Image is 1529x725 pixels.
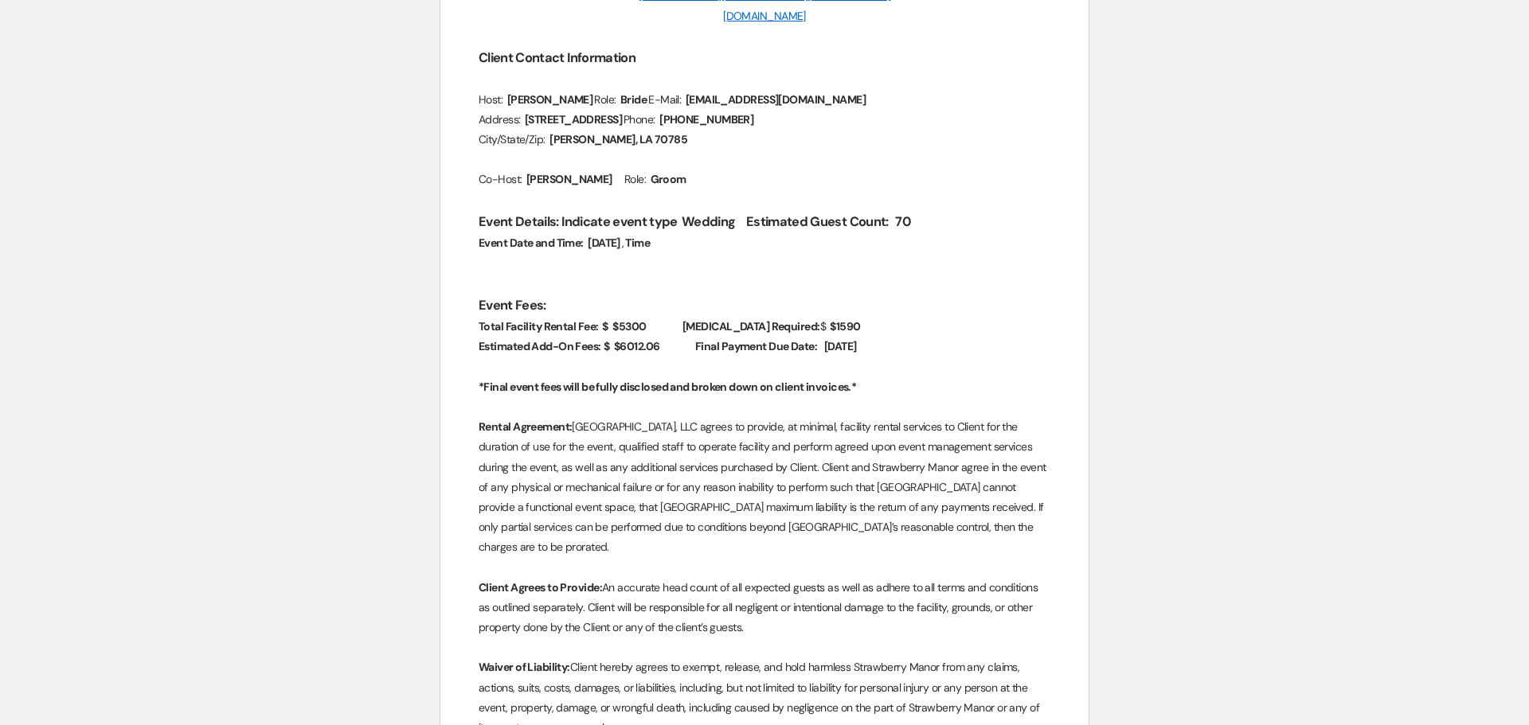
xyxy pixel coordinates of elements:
[823,337,858,356] span: [DATE]
[479,317,1050,337] p: $
[894,212,913,232] span: 70
[479,233,1050,253] p: ,
[479,297,546,314] strong: Event Fees:
[658,111,755,129] span: [PHONE_NUMBER]
[479,417,1050,557] p: [GEOGRAPHIC_DATA], LLC agrees to provide, at minimal, facility rental services to Client for the ...
[479,90,1050,110] p: Host: Role: E-Mail:
[523,111,624,129] span: [STREET_ADDRESS]
[624,172,646,186] span: Role:
[604,339,609,353] strong: $
[479,419,572,434] strong: Rental Agreement:
[479,339,601,353] strong: Estimated Add-On Fees:
[479,380,856,394] strong: *Final event fees will be fully disclosed and broken down on client invoices.*
[649,170,688,189] span: Groom
[586,234,622,252] span: [DATE]
[479,213,678,230] strong: Event Details: Indicate event type
[479,319,608,333] strong: Total Facility Rental Fee: $
[746,213,889,230] strong: Estimated Guest Count:
[684,91,867,109] span: [EMAIL_ADDRESS][DOMAIN_NAME]
[506,91,595,109] span: [PERSON_NAME]
[479,130,1050,150] p: City/State/Zip:
[619,91,648,109] span: Bride
[479,172,522,186] span: Co-Host:
[479,236,584,250] strong: Event Date and Time:
[479,660,570,674] strong: Waiver of Liability:
[624,234,651,252] span: Time
[548,131,689,149] span: [PERSON_NAME], LA 70785
[611,318,647,336] span: $5300
[479,49,635,66] strong: Client Contact Information
[479,110,1050,130] p: Address: Phone:
[723,9,806,23] a: [DOMAIN_NAME]
[479,578,1050,638] p: An accurate head count of all expected guests as well as adhere to all terms and conditions as ou...
[680,212,737,232] span: Wedding
[682,319,820,333] strong: [MEDICAL_DATA] Required:
[695,339,817,353] strong: Final Payment Due Date:
[525,170,614,189] span: [PERSON_NAME]
[828,318,862,336] span: $1590
[612,337,662,356] span: $6012.06
[479,580,602,594] strong: Client Agrees to Provide:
